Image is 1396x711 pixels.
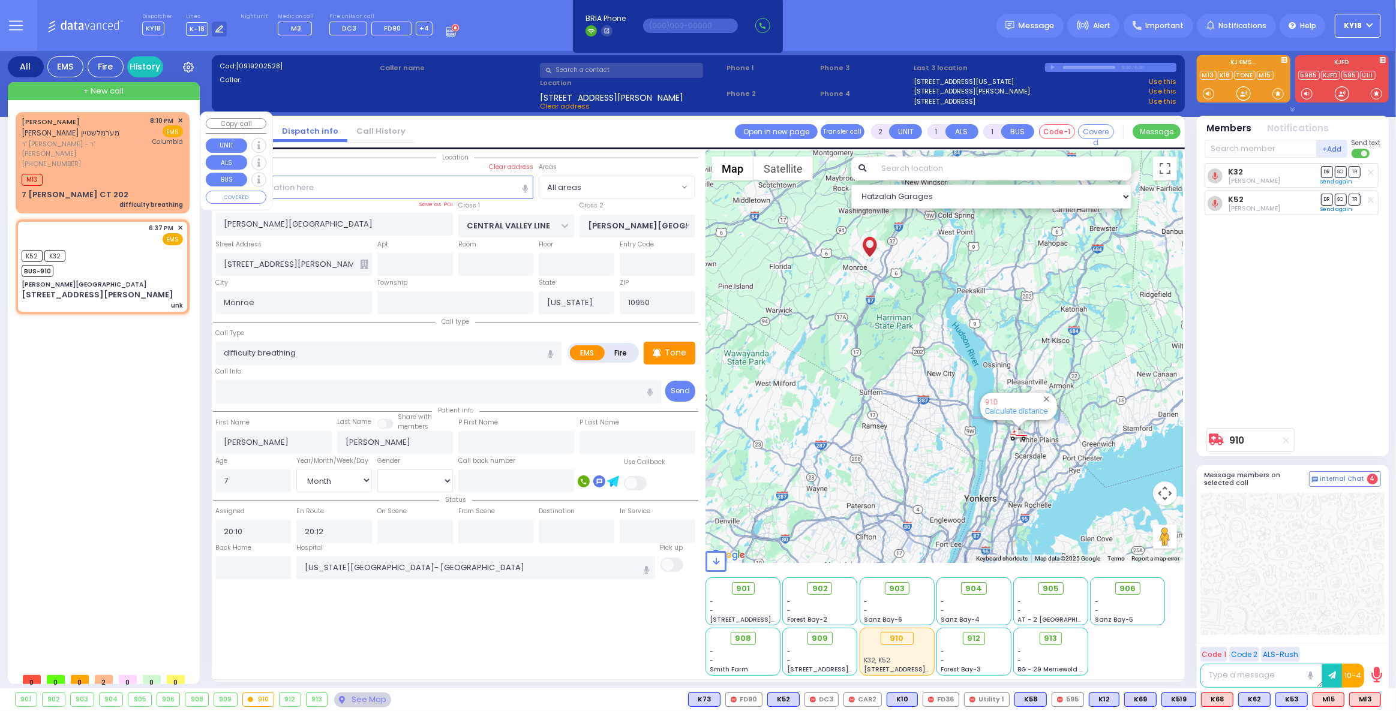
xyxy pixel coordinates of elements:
[47,18,127,33] img: Logo
[787,665,900,674] span: [STREET_ADDRESS][PERSON_NAME]
[1149,77,1176,87] a: Use this
[914,63,1045,73] label: Last 3 location
[725,692,762,707] div: FD90
[1349,692,1381,707] div: ALS
[711,156,753,180] button: Show street map
[889,583,905,595] span: 903
[923,692,959,707] div: FD36
[43,693,65,706] div: 902
[1352,147,1371,159] label: Turn off text
[489,162,533,172] label: Clear address
[216,507,245,516] label: Assigned
[967,632,980,644] span: 912
[143,675,161,684] span: 0
[787,597,791,606] span: -
[1238,692,1271,707] div: K62
[945,124,978,139] button: ALS
[753,156,813,180] button: Show satellite imagery
[22,189,128,201] div: 7 [PERSON_NAME] CT 202
[874,156,1131,180] input: Search location
[881,632,914,645] div: 910
[380,63,536,73] label: Caller name
[1228,176,1280,185] span: Moses Witriol
[965,583,982,595] span: 904
[864,597,867,606] span: -
[1005,21,1014,30] img: message.svg
[22,280,146,289] div: [PERSON_NAME][GEOGRAPHIC_DATA]
[735,124,818,139] a: Open in new page
[1039,124,1075,139] button: Code-1
[291,23,301,33] span: M3
[620,278,629,288] label: ZIP
[710,665,749,674] span: Smith Farm
[16,693,37,706] div: 901
[1229,647,1259,662] button: Code 2
[186,22,208,36] span: K-18
[1321,206,1353,213] a: Send again
[688,692,720,707] div: BLS
[83,85,124,97] span: + New call
[624,457,665,467] label: Use Callback
[1001,124,1034,139] button: BUS
[273,125,347,137] a: Dispatch info
[849,697,855,703] img: red-radio-icon.svg
[95,675,113,684] span: 2
[216,329,245,338] label: Call Type
[100,693,123,706] div: 904
[812,583,828,595] span: 902
[580,418,619,427] label: P Last Name
[539,278,556,288] label: State
[928,697,934,703] img: red-radio-icon.svg
[1275,692,1308,707] div: BLS
[1229,436,1244,445] a: 910
[1349,166,1361,177] span: TR
[540,63,703,78] input: Search a contact
[151,116,174,125] span: 8:10 PM
[280,693,301,706] div: 912
[157,693,180,706] div: 906
[1200,71,1217,80] a: M13
[22,128,119,138] span: [PERSON_NAME] מערמלשטיין
[539,176,678,198] span: All areas
[787,647,791,656] span: -
[1044,632,1058,644] span: 913
[163,233,183,245] span: EMS
[1268,122,1329,135] button: Notifications
[88,56,124,77] div: Fire
[661,543,683,553] label: Pick up
[1321,178,1353,185] a: Send again
[458,456,515,466] label: Call back number
[570,345,605,360] label: EMS
[787,615,827,624] span: Forest Bay-2
[889,124,922,139] button: UNIT
[334,692,391,707] div: See map
[710,647,714,656] span: -
[620,240,654,249] label: Entry Code
[142,22,164,35] span: KY18
[1207,122,1252,135] button: Members
[710,597,714,606] span: -
[1089,692,1119,707] div: BLS
[216,240,262,249] label: Street Address
[8,56,44,77] div: All
[1344,20,1362,31] span: KY18
[914,97,975,107] a: [STREET_ADDRESS]
[864,656,890,665] span: K32, K52
[710,606,714,615] span: -
[941,665,981,674] span: Forest Bay-3
[1228,167,1243,176] a: K32
[580,201,604,210] label: Cross 2
[152,137,183,146] span: Columbia
[1018,597,1022,606] span: -
[665,381,695,402] button: Send
[620,507,650,516] label: In Service
[787,606,791,615] span: -
[22,265,53,277] span: BUS-910
[710,656,714,665] span: -
[1124,692,1157,707] div: K69
[1089,692,1119,707] div: K12
[1341,71,1359,80] a: 595
[296,556,655,579] input: Search hospital
[1161,692,1196,707] div: BLS
[985,397,998,406] a: 910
